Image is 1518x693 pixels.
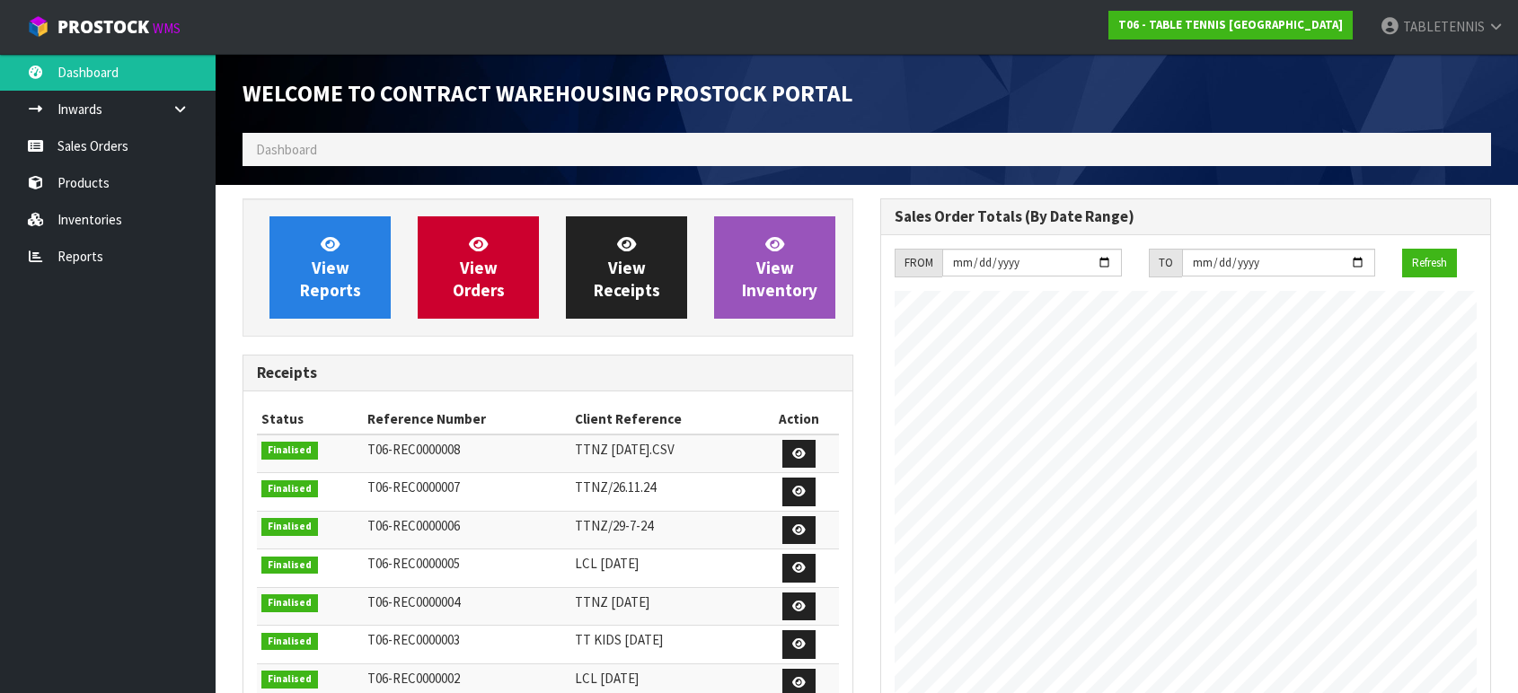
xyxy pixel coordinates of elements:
th: Client Reference [570,405,759,434]
span: ProStock [57,15,149,39]
span: T06-REC0000003 [367,631,460,648]
span: Finalised [261,671,318,689]
span: Finalised [261,594,318,612]
a: ViewInventory [714,216,835,319]
span: TTNZ [DATE] [575,593,649,610]
span: TT KIDS [DATE] [575,631,663,648]
div: TO [1149,249,1182,277]
span: T06-REC0000008 [367,441,460,458]
span: T06-REC0000006 [367,517,460,534]
span: T06-REC0000005 [367,555,460,572]
div: FROM [895,249,942,277]
span: LCL [DATE] [575,670,639,687]
span: T06-REC0000002 [367,670,460,687]
span: Finalised [261,442,318,460]
h3: Receipts [257,364,839,382]
span: Welcome to Contract Warehousing ProStock Portal [243,79,852,108]
button: Refresh [1402,249,1457,277]
span: Dashboard [256,141,317,158]
span: View Inventory [742,233,817,301]
th: Reference Number [363,405,570,434]
span: View Reports [300,233,361,301]
a: ViewReports [269,216,391,319]
a: ViewReceipts [566,216,687,319]
span: Finalised [261,557,318,575]
h3: Sales Order Totals (By Date Range) [895,208,1477,225]
span: View Orders [453,233,505,301]
th: Status [257,405,363,434]
span: View Receipts [594,233,660,301]
span: TTNZ/29-7-24 [575,517,653,534]
span: TTNZ/26.11.24 [575,478,656,496]
a: ViewOrders [418,216,539,319]
th: Action [759,405,839,434]
img: cube-alt.png [27,15,49,38]
span: T06-REC0000007 [367,478,460,496]
small: WMS [153,20,181,37]
span: TABLETENNIS [1403,18,1485,35]
strong: T06 - TABLE TENNIS [GEOGRAPHIC_DATA] [1118,17,1343,32]
span: TTNZ [DATE].CSV [575,441,675,458]
span: T06-REC0000004 [367,593,460,610]
span: Finalised [261,480,318,498]
span: LCL [DATE] [575,555,639,572]
span: Finalised [261,633,318,651]
span: Finalised [261,518,318,536]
